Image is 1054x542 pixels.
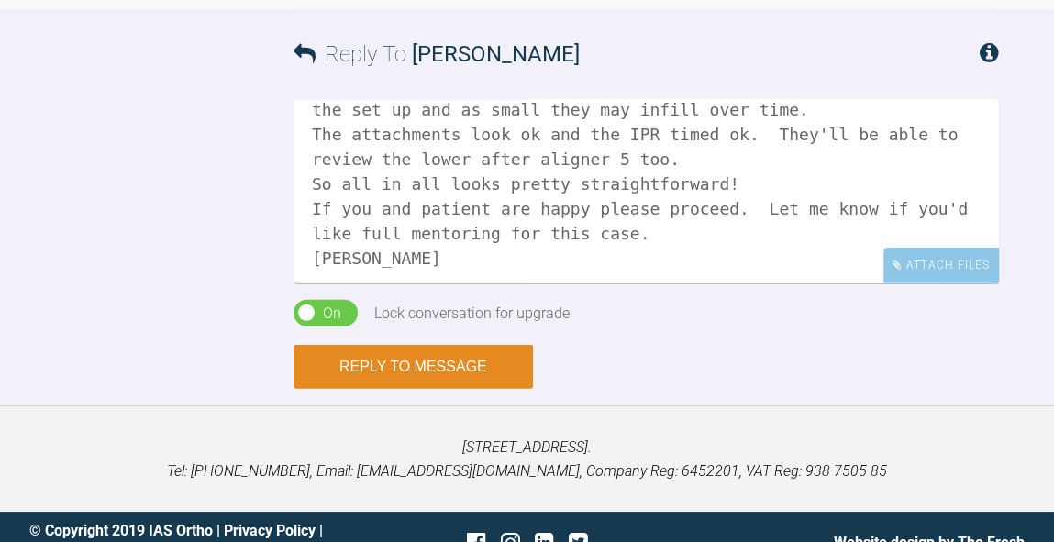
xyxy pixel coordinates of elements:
[374,302,570,326] div: Lock conversation for upgrade
[412,41,580,67] span: [PERSON_NAME]
[224,522,316,539] a: Privacy Policy
[294,100,999,283] textarea: Hi [PERSON_NAME], I think the set up looks ok. Things to note are, still a reduced OB, not much w...
[29,436,1025,482] p: [STREET_ADDRESS]. Tel: [PHONE_NUMBER], Email: [EMAIL_ADDRESS][DOMAIN_NAME], Company Reg: 6452201,...
[294,37,580,72] h3: Reply To
[323,302,341,326] div: On
[294,345,533,389] button: Reply to Message
[883,248,999,283] div: Attach Files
